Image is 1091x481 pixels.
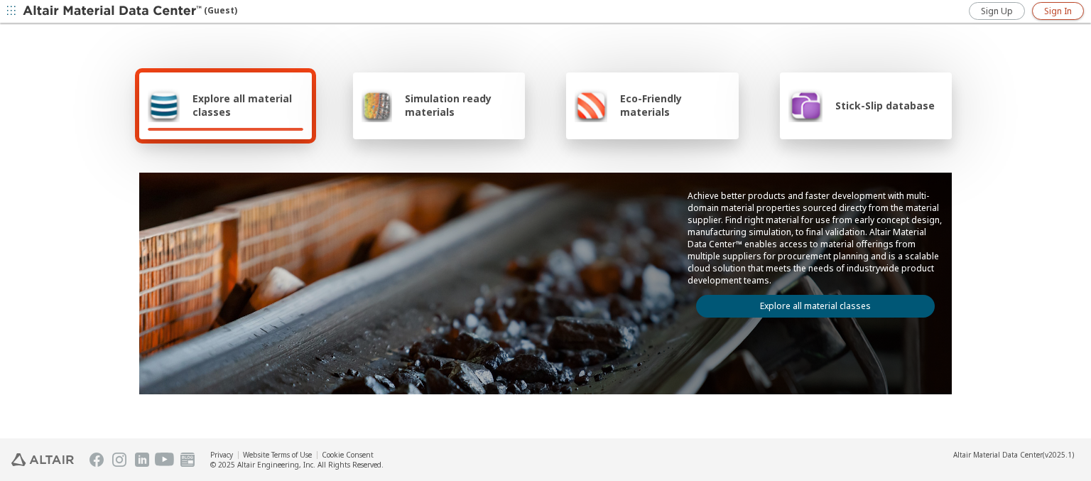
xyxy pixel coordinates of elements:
div: (v2025.1) [953,450,1074,460]
span: Altair Material Data Center [953,450,1043,460]
span: Sign Up [981,6,1013,17]
span: Eco-Friendly materials [620,92,729,119]
img: Simulation ready materials [362,88,392,122]
a: Explore all material classes [696,295,935,318]
a: Website Terms of Use [243,450,312,460]
a: Cookie Consent [322,450,374,460]
a: Sign Up [969,2,1025,20]
img: Altair Engineering [11,453,74,466]
span: Sign In [1044,6,1072,17]
img: Altair Material Data Center [23,4,204,18]
a: Sign In [1032,2,1084,20]
a: Privacy [210,450,233,460]
span: Simulation ready materials [405,92,516,119]
div: (Guest) [23,4,237,18]
img: Stick-Slip database [788,88,823,122]
span: Stick-Slip database [835,99,935,112]
img: Explore all material classes [148,88,180,122]
img: Eco-Friendly materials [575,88,607,122]
span: Explore all material classes [192,92,303,119]
div: © 2025 Altair Engineering, Inc. All Rights Reserved. [210,460,384,470]
p: Achieve better products and faster development with multi-domain material properties sourced dire... [688,190,943,286]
